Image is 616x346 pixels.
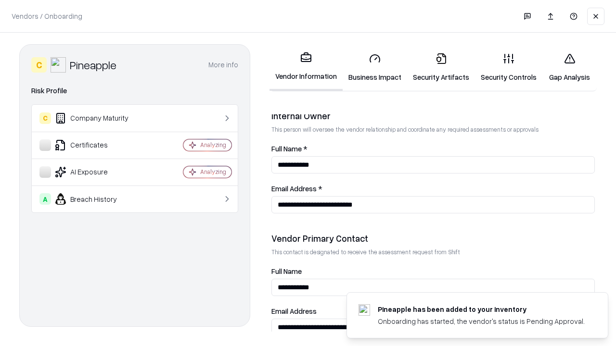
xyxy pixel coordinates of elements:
label: Full Name * [271,145,595,152]
div: Company Maturity [39,112,154,124]
div: Pineapple has been added to your inventory [378,304,585,314]
a: Gap Analysis [542,45,597,90]
div: Breach History [39,193,154,205]
div: Onboarding has started, the vendor's status is Pending Approval. [378,316,585,326]
p: This person will oversee the vendor relationship and coordinate any required assessments or appro... [271,125,595,134]
img: pineappleenergy.com [359,304,370,316]
div: C [39,112,51,124]
div: Vendor Primary Contact [271,233,595,244]
div: A [39,193,51,205]
p: This contact is designated to receive the assessment request from Shift [271,248,595,256]
div: Pineapple [70,57,116,73]
div: Analyzing [200,141,226,149]
div: Risk Profile [31,85,238,97]
a: Vendor Information [269,44,343,91]
div: AI Exposure [39,166,154,178]
img: Pineapple [51,57,66,73]
label: Email Address [271,308,595,315]
div: Certificates [39,139,154,151]
div: Analyzing [200,168,226,176]
label: Email Address * [271,185,595,192]
p: Vendors / Onboarding [12,11,82,21]
div: Internal Owner [271,110,595,122]
div: C [31,57,47,73]
button: More info [208,56,238,74]
label: Full Name [271,268,595,275]
a: Business Impact [343,45,407,90]
a: Security Artifacts [407,45,475,90]
a: Security Controls [475,45,542,90]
